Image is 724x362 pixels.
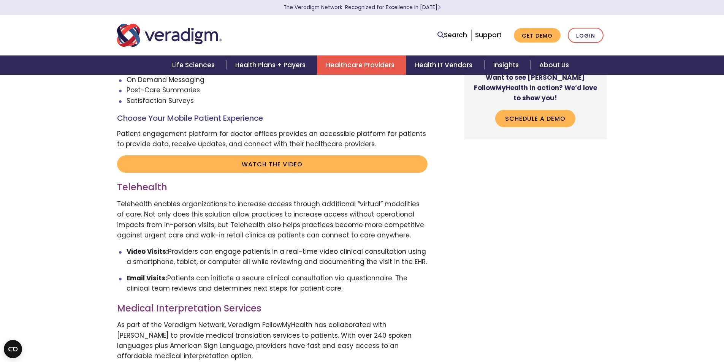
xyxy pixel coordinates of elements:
[127,273,167,283] strong: Email Visits:
[568,28,604,43] a: Login
[127,85,428,95] li: Post-Care Summaries
[117,23,222,48] img: Veradigm logo
[317,55,406,75] a: Healthcare Providers
[163,55,226,75] a: Life Sciences
[117,114,428,123] h4: Choose Your Mobile Patient Experience
[406,55,484,75] a: Health IT Vendors
[484,55,530,75] a: Insights
[4,340,22,358] button: Open CMP widget
[117,129,428,149] p: Patient engagement platform for doctor offices provides an accessible platform for patients to pr...
[530,55,578,75] a: About Us
[474,73,597,103] strong: Want to see [PERSON_NAME] FollowMyHealth in action? We’d love to show you!
[437,4,441,11] span: Learn More
[117,320,428,361] p: As part of the Veradigm Network, Veradigm FollowMyHealth has collaborated with [PERSON_NAME] to p...
[127,75,428,85] li: On Demand Messaging
[495,110,575,127] a: Schedule a Demo
[127,247,168,256] strong: Video Visits:
[127,273,428,294] p: Patients can initiate a secure clinical consultation via questionnaire. The clinical team reviews...
[226,55,317,75] a: Health Plans + Payers
[117,182,428,193] h3: Telehealth
[117,155,428,173] a: Watch the video
[475,30,502,40] a: Support
[284,4,441,11] a: The Veradigm Network: Recognized for Excellence in [DATE]Learn More
[117,303,428,314] h3: Medical Interpretation Services
[437,30,467,40] a: Search
[117,199,428,240] p: Telehealth enables organizations to increase access through additional “virtual” modalities of ca...
[514,28,561,43] a: Get Demo
[127,247,428,267] p: Providers can engage patients in a real-time video clinical consultation using a smartphone, tabl...
[127,96,428,106] li: Satisfaction Surveys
